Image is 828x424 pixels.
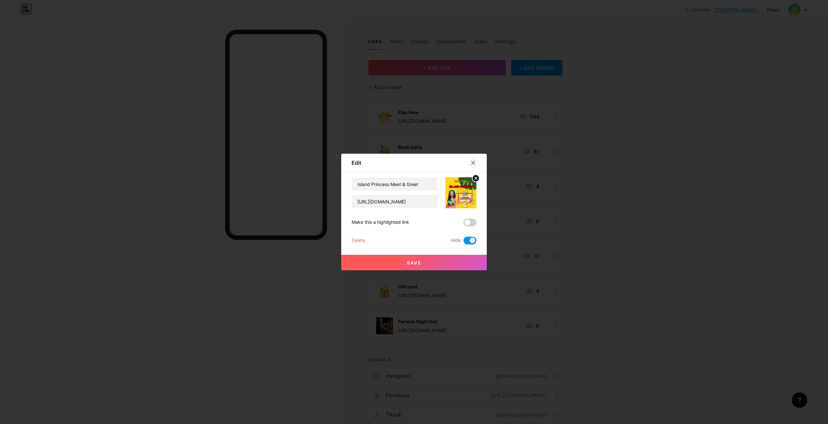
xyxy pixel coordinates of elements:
input: Title [352,178,437,191]
span: Hide [451,237,461,244]
input: URL [352,195,437,208]
div: Make this a highlighted link [352,219,409,226]
img: link_thumbnail [445,177,476,208]
div: Edit [352,159,361,167]
button: Save [341,255,487,270]
div: Delete [352,237,365,244]
span: Save [407,260,421,265]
